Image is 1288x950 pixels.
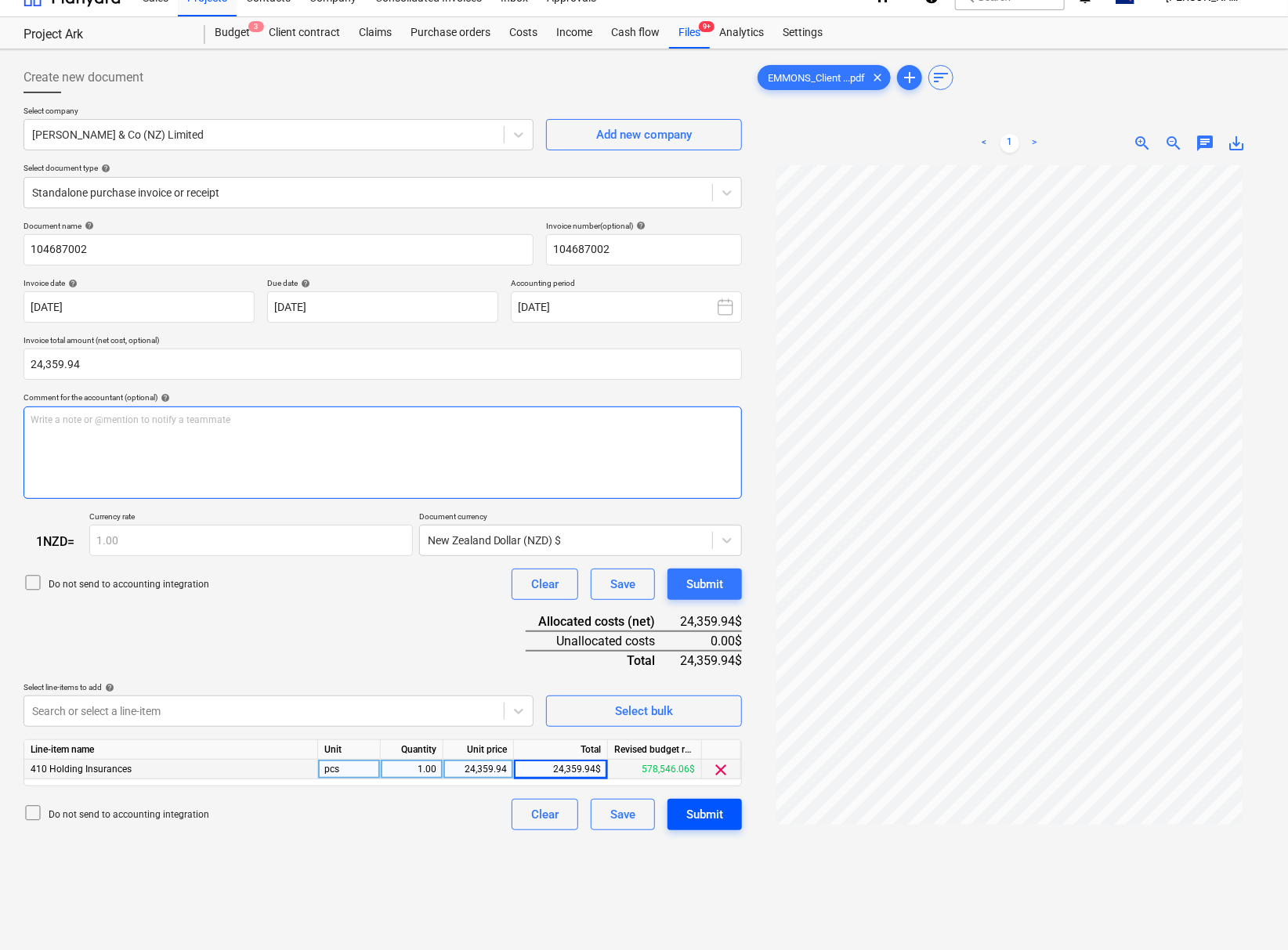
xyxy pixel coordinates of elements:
div: Allocated costs (net) [526,612,680,631]
div: Budget [205,17,259,49]
p: Document currency [419,511,743,525]
div: Clear [531,574,559,594]
div: Revised budget remaining [608,740,702,760]
div: Total [514,740,608,760]
div: Unit [318,740,381,760]
div: Submit [686,574,723,594]
span: clear [868,68,887,87]
span: clear [712,760,731,779]
button: Add new company [546,119,742,150]
div: Save [610,574,635,594]
div: Files [669,17,710,49]
a: Settings [773,17,832,49]
div: Total [526,651,680,670]
span: help [633,221,646,230]
div: Project Ark [24,27,186,43]
span: help [157,393,170,403]
div: Save [610,804,635,825]
a: Budget3 [205,17,259,49]
span: help [65,279,78,288]
a: Page 1 is your current page [1000,134,1019,153]
div: 24,359.94$ [680,612,742,631]
div: Clear [531,804,559,825]
div: Select line-items to add [24,682,534,692]
span: help [102,683,114,692]
span: zoom_out [1164,134,1183,153]
span: help [81,221,94,230]
a: Purchase orders [401,17,500,49]
p: Select company [24,106,534,119]
p: Currency rate [89,511,413,525]
span: help [98,164,110,173]
button: Submit [668,799,742,830]
button: Save [591,799,655,830]
div: Due date [267,278,498,288]
div: Document name [24,221,534,231]
span: 410 Holding Insurances [31,764,132,775]
p: Invoice total amount (net cost, optional) [24,335,742,349]
div: Invoice date [24,278,255,288]
div: Comment for the accountant (optional) [24,392,742,403]
span: 3 [248,21,264,32]
a: Analytics [710,17,773,49]
span: sort [932,68,950,87]
button: Save [591,569,655,600]
span: add [900,68,919,87]
div: Quantity [381,740,443,760]
div: Unit price [443,740,514,760]
div: Unallocated costs [526,631,680,651]
a: Claims [349,17,401,49]
span: zoom_in [1133,134,1152,153]
div: 24,359.94 [450,760,507,779]
span: 9+ [699,21,715,32]
span: EMMONS_Client ...pdf [758,72,874,84]
div: Add new company [596,125,692,145]
input: Invoice date not specified [24,291,255,323]
button: [DATE] [511,291,742,323]
div: Select document type [24,163,742,173]
a: Income [547,17,602,49]
input: Invoice total amount (net cost, optional) [24,349,742,380]
span: Create new document [24,68,143,87]
a: Client contract [259,17,349,49]
div: pcs [318,760,381,779]
a: Cash flow [602,17,669,49]
input: Invoice number [546,234,742,265]
input: Document name [24,234,534,265]
input: Due date not specified [267,291,498,323]
a: Previous page [975,134,994,153]
div: 24,359.94$ [680,651,742,670]
div: 1.00 [387,760,436,779]
div: 24,359.94$ [514,760,608,779]
p: Accounting period [511,278,742,291]
div: 0.00$ [680,631,742,651]
button: Clear [512,569,578,600]
div: EMMONS_Client ...pdf [758,65,891,90]
p: Do not send to accounting integration [49,578,209,591]
button: Select bulk [546,695,742,727]
a: Next page [1026,134,1044,153]
div: Invoice number (optional) [546,221,742,231]
span: save_alt [1227,134,1246,153]
div: Line-item name [24,740,318,760]
div: Select bulk [615,701,673,721]
div: Submit [686,804,723,825]
span: help [298,279,310,288]
a: Files9+ [669,17,710,49]
a: Costs [500,17,547,49]
span: chat [1196,134,1214,153]
div: 578,546.06$ [608,760,702,779]
button: Submit [668,569,742,600]
div: 1 NZD = [24,534,89,549]
iframe: Chat Widget [1210,875,1288,950]
p: Do not send to accounting integration [49,808,209,822]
